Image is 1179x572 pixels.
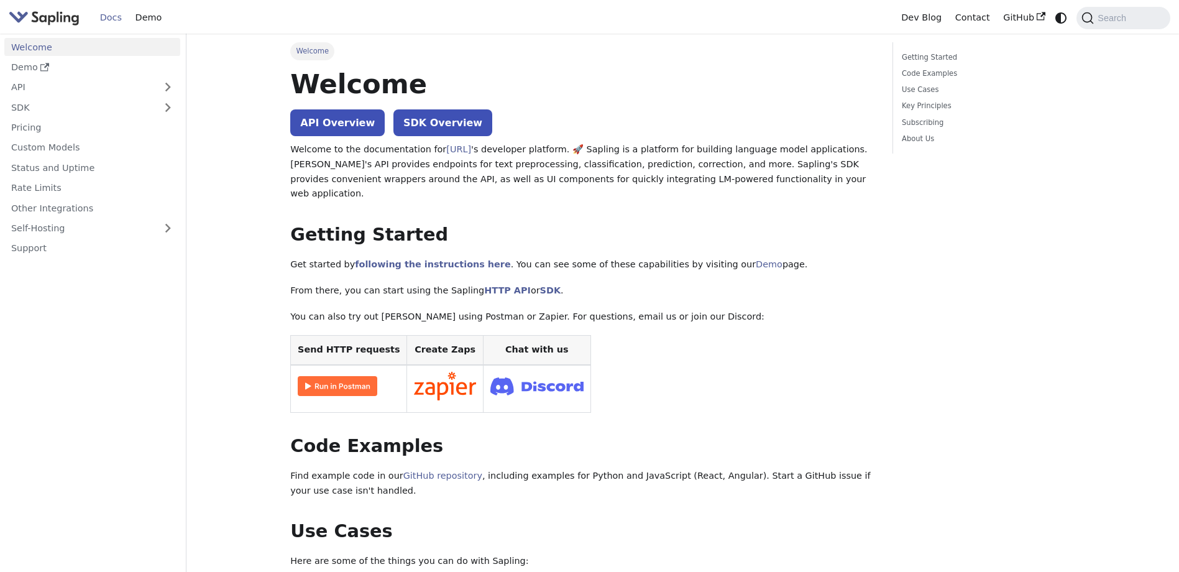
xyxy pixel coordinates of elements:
[290,142,874,201] p: Welcome to the documentation for 's developer platform. 🚀 Sapling is a platform for building lang...
[1052,9,1070,27] button: Switch between dark and light mode (currently system mode)
[4,139,180,157] a: Custom Models
[902,133,1070,145] a: About Us
[407,336,484,365] th: Create Zaps
[4,119,180,137] a: Pricing
[483,336,590,365] th: Chat with us
[996,8,1052,27] a: GitHub
[290,554,874,569] p: Here are some of the things you can do with Sapling:
[290,42,334,60] span: Welcome
[484,285,531,295] a: HTTP API
[4,239,180,257] a: Support
[93,8,129,27] a: Docs
[540,285,561,295] a: SDK
[4,219,180,238] a: Self-Hosting
[290,224,874,246] h2: Getting Started
[155,98,180,116] button: Expand sidebar category 'SDK'
[1076,7,1170,29] button: Search (Command+K)
[393,109,492,136] a: SDK Overview
[290,310,874,325] p: You can also try out [PERSON_NAME] using Postman or Zapier. For questions, email us or join our D...
[902,52,1070,63] a: Getting Started
[1094,13,1134,23] span: Search
[290,42,874,60] nav: Breadcrumbs
[902,100,1070,112] a: Key Principles
[4,98,155,116] a: SDK
[9,9,80,27] img: Sapling.ai
[446,144,471,154] a: [URL]
[490,374,584,399] img: Join Discord
[290,67,874,101] h1: Welcome
[290,257,874,272] p: Get started by . You can see some of these capabilities by visiting our page.
[290,520,874,543] h2: Use Cases
[9,9,84,27] a: Sapling.aiSapling.ai
[902,68,1070,80] a: Code Examples
[155,78,180,96] button: Expand sidebar category 'API'
[4,38,180,56] a: Welcome
[948,8,997,27] a: Contact
[756,259,782,269] a: Demo
[290,284,874,298] p: From there, you can start using the Sapling or .
[414,372,476,400] img: Connect in Zapier
[290,469,874,499] p: Find example code in our , including examples for Python and JavaScript (React, Angular). Start a...
[902,84,1070,96] a: Use Cases
[290,435,874,458] h2: Code Examples
[4,78,155,96] a: API
[403,471,482,481] a: GitHub repository
[129,8,168,27] a: Demo
[4,159,180,177] a: Status and Uptime
[298,376,377,396] img: Run in Postman
[291,336,407,365] th: Send HTTP requests
[4,199,180,217] a: Other Integrations
[4,58,180,76] a: Demo
[894,8,948,27] a: Dev Blog
[902,117,1070,129] a: Subscribing
[355,259,510,269] a: following the instructions here
[290,109,385,136] a: API Overview
[4,179,180,197] a: Rate Limits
